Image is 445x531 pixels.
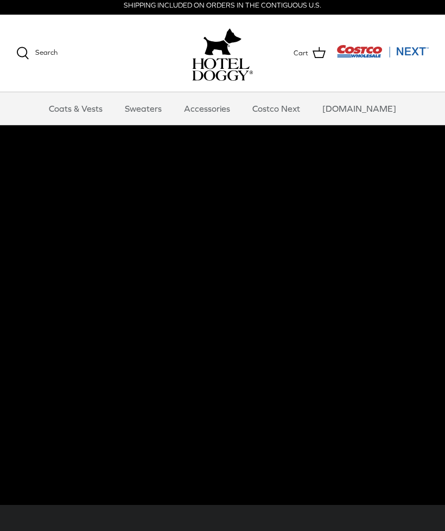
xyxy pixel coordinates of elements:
img: hoteldoggycom [192,58,253,81]
a: Visit Costco Next [336,52,429,60]
a: [DOMAIN_NAME] [313,92,406,125]
a: Costco Next [243,92,310,125]
a: Search [16,47,58,60]
a: Accessories [174,92,240,125]
img: Costco Next [336,44,429,58]
a: Cart [294,46,326,60]
a: Coats & Vests [39,92,112,125]
a: Sweaters [115,92,171,125]
img: hoteldoggy.com [204,25,241,58]
a: hoteldoggy.com hoteldoggycom [192,25,253,81]
span: Search [35,48,58,56]
span: Cart [294,48,308,59]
